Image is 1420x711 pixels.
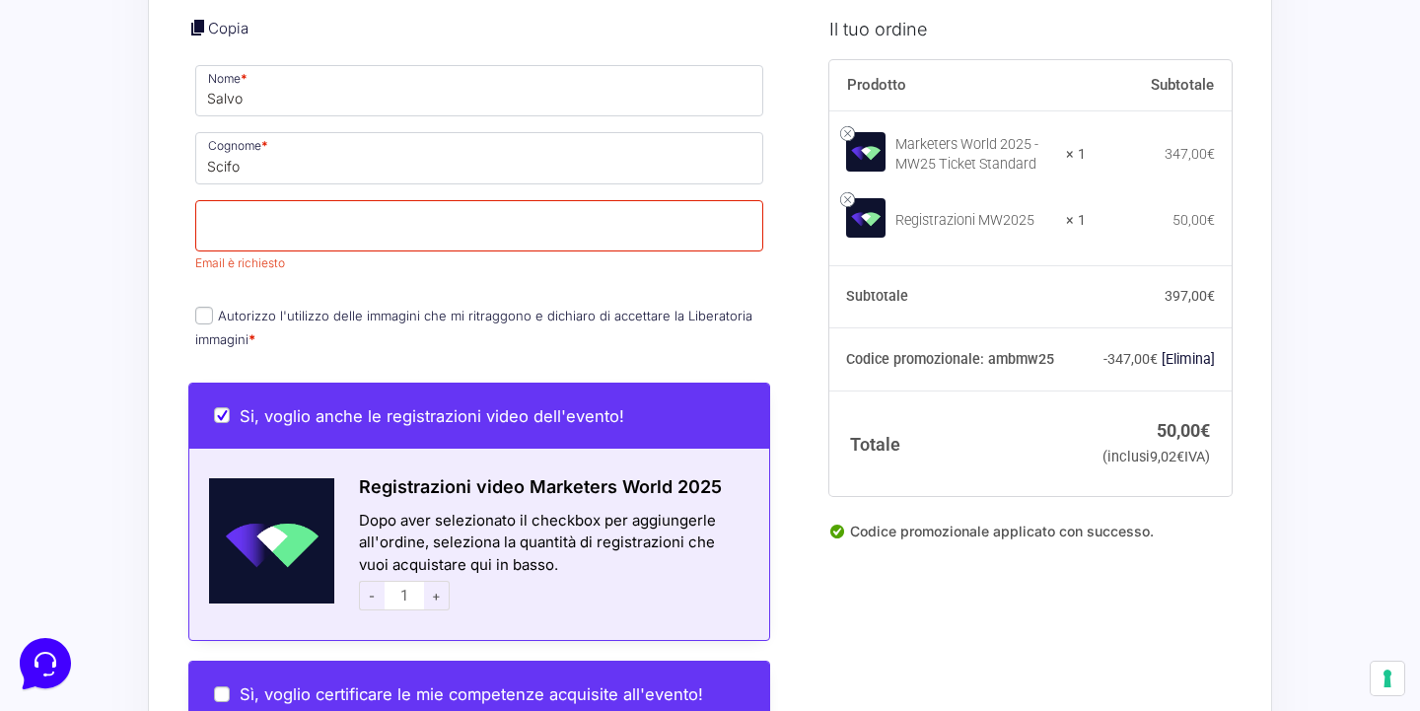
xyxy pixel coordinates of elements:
[195,307,213,324] input: Autorizzo l'utilizzo delle immagini che mi ritraggono e dichiaro di accettare la Liberatoria imma...
[1165,287,1215,303] bdi: 397,00
[846,131,886,171] img: Marketers World 2025 - MW25 Ticket Standard
[1162,350,1215,366] a: Rimuovi il codice promozionale ambmw25
[1150,350,1158,366] span: €
[195,255,285,270] span: Email è richiesto
[829,59,1086,110] th: Prodotto
[95,110,134,150] img: dark
[829,265,1086,328] th: Subtotale
[1200,419,1210,440] span: €
[137,530,258,575] button: Messaggi
[1086,327,1232,391] td: -
[16,530,137,575] button: Home
[63,110,103,150] img: dark
[1207,287,1215,303] span: €
[240,406,624,426] span: Si, voglio anche le registrazioni video dell'evento!
[829,391,1086,496] th: Totale
[1176,449,1184,465] span: €
[829,521,1232,558] div: Codice promozionale applicato con successo.
[1207,145,1215,161] span: €
[846,198,886,238] img: Registrazioni MW2025
[208,19,248,37] a: Copia
[171,557,224,575] p: Messaggi
[1066,211,1086,231] strong: × 1
[1207,212,1215,228] span: €
[1165,145,1215,161] bdi: 347,00
[1157,419,1210,440] bdi: 50,00
[32,79,168,95] span: Le tue conversazioni
[424,581,450,610] span: +
[359,476,722,497] span: Registrazioni video Marketers World 2025
[895,134,1053,174] div: Marketers World 2025 - MW25 Ticket Standard
[59,557,93,575] p: Home
[1066,144,1086,164] strong: × 1
[304,557,332,575] p: Aiuto
[385,581,424,610] input: 1
[829,327,1086,391] th: Codice promozionale: ambmw25
[32,245,154,260] span: Trova una risposta
[128,178,291,193] span: Inizia una conversazione
[44,287,322,307] input: Cerca un articolo...
[214,686,230,702] input: Sì, voglio certificare le mie competenze acquisite all'evento!
[1107,350,1158,366] span: 347,00
[32,110,71,150] img: dark
[195,308,752,346] label: Autorizzo l'utilizzo delle immagini che mi ritraggono e dichiaro di accettare la Liberatoria imma...
[1102,449,1210,465] small: (inclusi IVA)
[16,16,331,47] h2: Ciao da Marketers 👋
[359,581,385,610] span: -
[189,478,334,604] img: Schermata-2022-04-11-alle-18.28.41.png
[1086,59,1232,110] th: Subtotale
[895,211,1053,231] div: Registrazioni MW2025
[210,245,363,260] a: Apri Centro Assistenza
[16,634,75,693] iframe: Customerly Messenger Launcher
[1371,662,1404,695] button: Le tue preferenze relative al consenso per le tecnologie di tracciamento
[188,18,208,37] a: Copia i dettagli dell'acquirente
[829,15,1232,41] h3: Il tuo ordine
[257,530,379,575] button: Aiuto
[240,684,703,704] span: Sì, voglio certificare le mie competenze acquisite all'evento!
[1172,212,1215,228] bdi: 50,00
[214,407,230,423] input: Si, voglio anche le registrazioni video dell'evento!
[1150,449,1184,465] span: 9,02
[32,166,363,205] button: Inizia una conversazione
[334,510,769,616] div: Dopo aver selezionato il checkbox per aggiungerle all'ordine, seleziona la quantità di registrazi...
